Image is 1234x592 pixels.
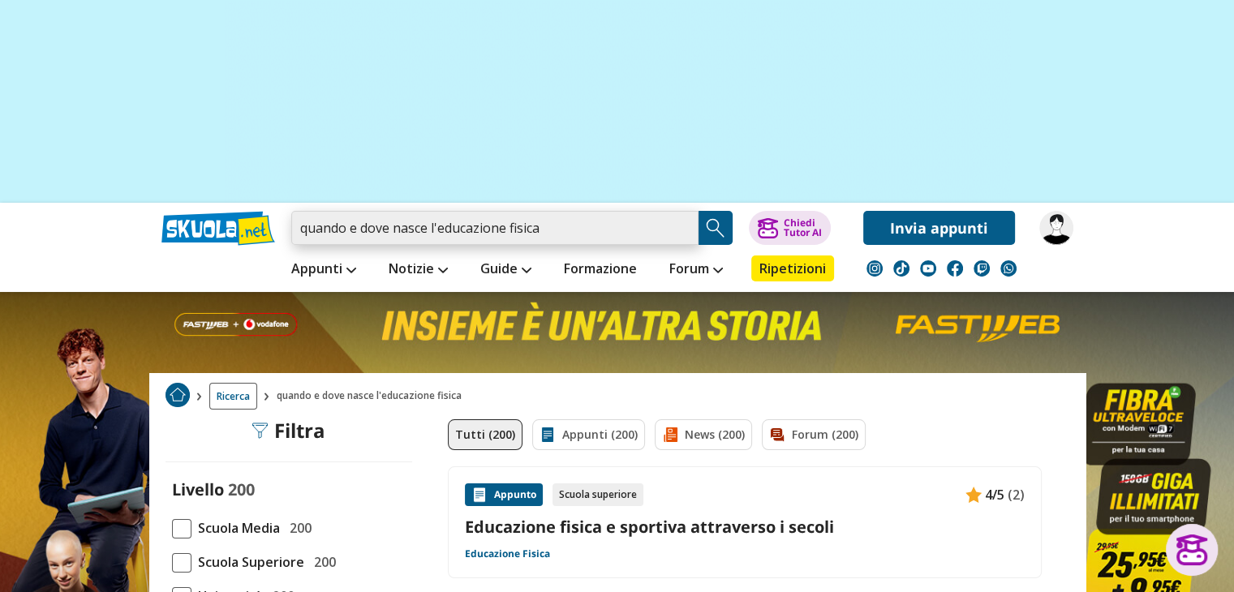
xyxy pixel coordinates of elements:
a: Guide [476,255,535,285]
a: Educazione fisica e sportiva attraverso i secoli [465,516,1025,538]
img: Appunti contenuto [471,487,488,503]
img: Forum filtro contenuto [769,427,785,443]
input: Cerca appunti, riassunti o versioni [291,211,699,245]
a: Invia appunti [863,211,1015,245]
a: Tutti (200) [448,419,522,450]
div: Scuola superiore [553,483,643,506]
span: (2) [1008,484,1025,505]
img: instagram [866,260,883,277]
button: ChiediTutor AI [749,211,831,245]
span: Scuola Superiore [191,551,304,573]
a: News (200) [655,419,752,450]
span: quando e dove nasce l'educazione fisica [277,383,468,410]
a: Appunti (200) [532,419,645,450]
a: Appunti [287,255,360,285]
div: Chiedi Tutor AI [783,218,821,238]
img: Appunti contenuto [965,487,982,503]
label: Livello [172,478,224,500]
a: Formazione [560,255,641,285]
img: twitch [974,260,990,277]
img: Cerca appunti, riassunti o versioni [703,216,728,240]
img: facebook [947,260,963,277]
img: Ilaaa7_ [1039,211,1073,245]
a: Ripetizioni [751,255,834,281]
a: Ricerca [209,383,257,410]
img: WhatsApp [1000,260,1017,277]
div: Filtra [252,419,325,442]
img: News filtro contenuto [662,427,678,443]
img: youtube [920,260,936,277]
img: Filtra filtri mobile [252,423,268,439]
button: Search Button [699,211,733,245]
a: Forum [665,255,727,285]
a: Forum (200) [762,419,866,450]
a: Notizie [385,255,452,285]
img: Appunti filtro contenuto [540,427,556,443]
span: 200 [283,517,312,538]
a: Educazione Fisica [465,547,550,560]
span: 200 [228,478,255,500]
img: tiktok [893,260,909,277]
span: 4/5 [985,484,1004,505]
a: Home [166,383,190,410]
span: Scuola Media [191,517,280,538]
div: Appunto [465,483,543,506]
img: Home [166,383,190,407]
span: 200 [307,551,336,573]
